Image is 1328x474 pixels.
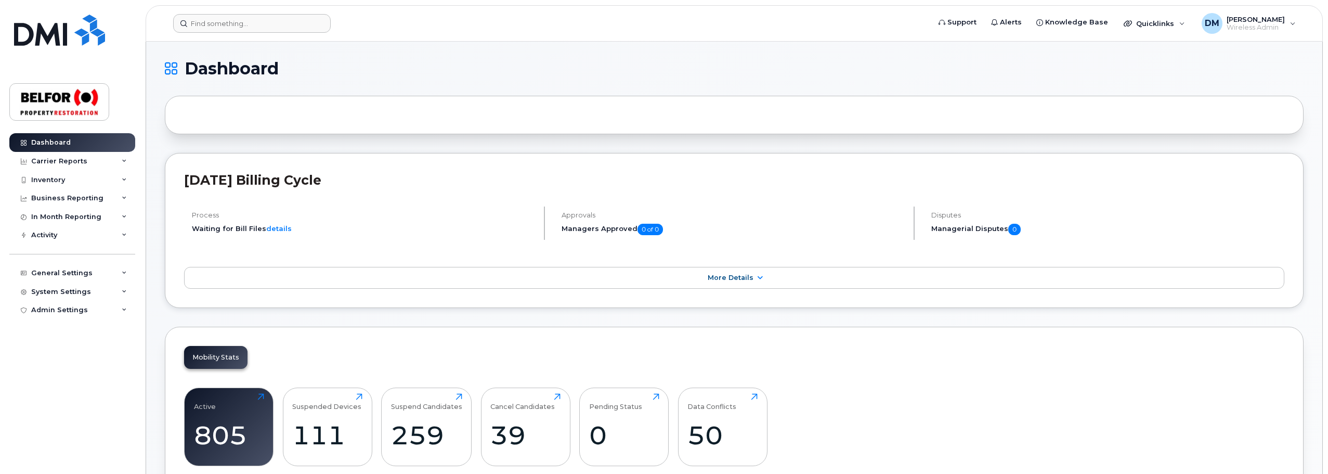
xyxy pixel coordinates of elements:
[708,274,753,281] span: More Details
[185,61,279,76] span: Dashboard
[1008,224,1021,235] span: 0
[687,393,736,411] div: Data Conflicts
[490,393,555,411] div: Cancel Candidates
[194,420,264,451] div: 805
[589,393,642,411] div: Pending Status
[687,420,758,451] div: 50
[194,393,264,460] a: Active805
[687,393,758,460] a: Data Conflicts50
[192,211,535,219] h4: Process
[589,420,659,451] div: 0
[292,393,362,460] a: Suspended Devices111
[637,224,663,235] span: 0 of 0
[184,172,1284,188] h2: [DATE] Billing Cycle
[931,211,1284,219] h4: Disputes
[589,393,659,460] a: Pending Status0
[292,393,361,411] div: Suspended Devices
[194,393,216,411] div: Active
[391,393,462,460] a: Suspend Candidates259
[931,224,1284,235] h5: Managerial Disputes
[562,224,905,235] h5: Managers Approved
[292,420,362,451] div: 111
[391,420,462,451] div: 259
[391,393,462,411] div: Suspend Candidates
[562,211,905,219] h4: Approvals
[490,420,561,451] div: 39
[266,224,292,233] a: details
[490,393,561,460] a: Cancel Candidates39
[192,224,535,234] li: Waiting for Bill Files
